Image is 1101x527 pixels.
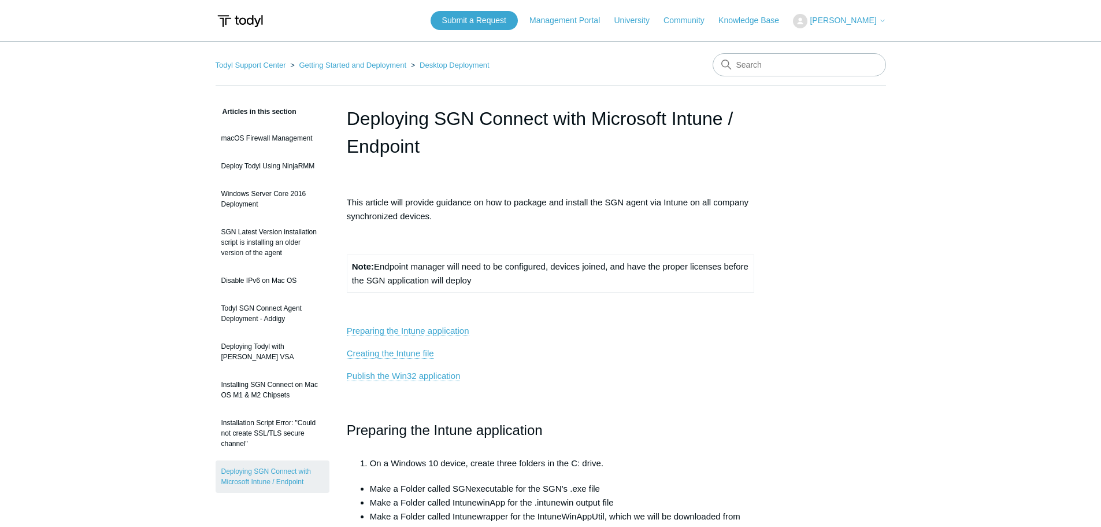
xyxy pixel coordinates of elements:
a: Deploy Todyl Using NinjaRMM [216,155,329,177]
li: Todyl Support Center [216,61,288,69]
li: Make a Folder called SGNexecutable for the SGN’s .exe file [370,482,755,496]
img: Todyl Support Center Help Center home page [216,10,265,32]
a: Deploying Todyl with [PERSON_NAME] VSA [216,336,329,368]
a: Installing SGN Connect on Mac OS M1 & M2 Chipsets [216,374,329,406]
li: Make a Folder called IntunewinApp for the .intunewin output file [370,496,755,510]
a: Publish the Win32 application [347,371,461,381]
a: Preparing the Intune application [347,326,469,336]
a: Knowledge Base [718,14,791,27]
a: Todyl Support Center [216,61,286,69]
a: Community [663,14,716,27]
a: Deploying SGN Connect with Microsoft Intune / Endpoint [216,460,329,493]
a: Getting Started and Deployment [299,61,406,69]
a: Submit a Request [431,11,518,30]
li: Getting Started and Deployment [288,61,409,69]
a: Creating the Intune file [347,348,434,359]
a: Installation Script Error: "Could not create SSL/TLS secure channel" [216,412,329,455]
span: [PERSON_NAME] [810,16,876,25]
a: Desktop Deployment [420,61,490,69]
button: [PERSON_NAME] [793,14,885,28]
input: Search [713,53,886,76]
span: Preparing the Intune application [347,422,543,438]
a: SGN Latest Version installation script is installing an older version of the agent [216,221,329,264]
p: This article will provide guidance on how to package and install the SGN agent via Intune on all ... [347,196,755,223]
span: Articles in this section [216,108,296,116]
strong: Note: [352,261,374,271]
li: On a Windows 10 device, create three folders in the C: drive. [370,456,755,470]
a: macOS Firewall Management [216,127,329,149]
h1: Deploying SGN Connect with Microsoft Intune / Endpoint [347,105,755,160]
a: Windows Server Core 2016 Deployment [216,183,329,215]
li: Desktop Deployment [409,61,490,69]
a: University [614,14,661,27]
a: Management Portal [529,14,611,27]
a: Disable IPv6 on Mac OS [216,270,329,292]
a: Todyl SGN Connect Agent Deployment - Addigy [216,297,329,330]
td: Endpoint manager will need to be configured, devices joined, and have the proper licenses before ... [347,255,754,293]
